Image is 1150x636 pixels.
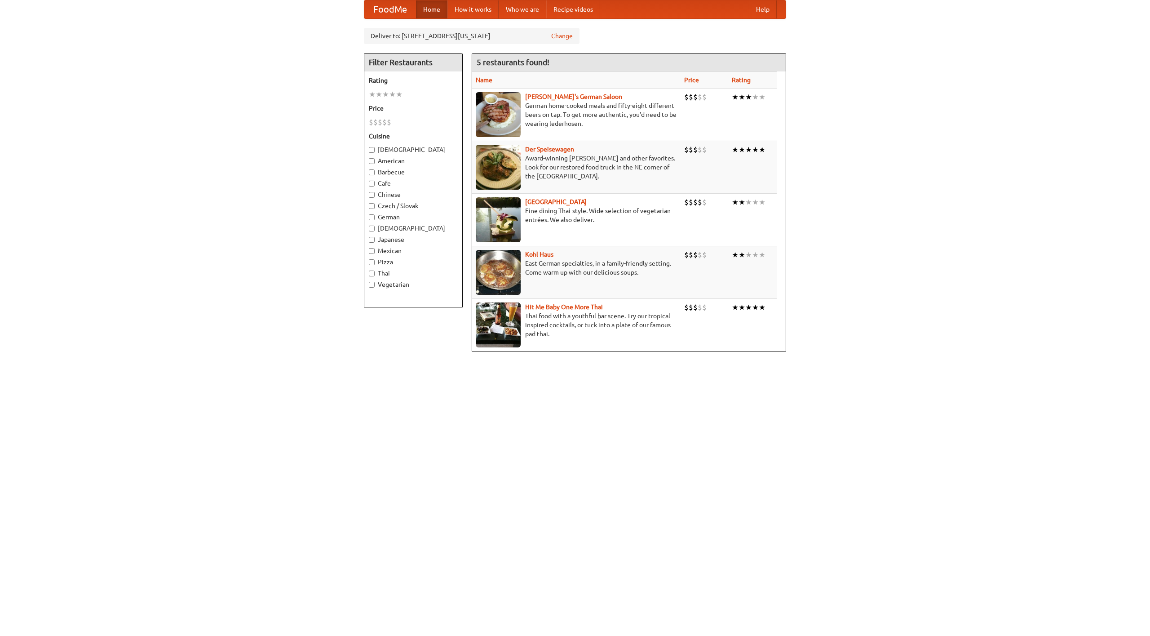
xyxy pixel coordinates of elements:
li: $ [702,250,707,260]
li: $ [698,250,702,260]
img: kohlhaus.jpg [476,250,521,295]
li: ★ [745,250,752,260]
li: $ [689,302,693,312]
img: speisewagen.jpg [476,145,521,190]
li: $ [684,197,689,207]
li: ★ [369,89,376,99]
li: ★ [745,302,752,312]
input: [DEMOGRAPHIC_DATA] [369,226,375,231]
li: $ [698,145,702,155]
li: ★ [739,250,745,260]
a: Kohl Haus [525,251,553,258]
input: Mexican [369,248,375,254]
input: Czech / Slovak [369,203,375,209]
li: $ [698,302,702,312]
li: $ [689,250,693,260]
input: Chinese [369,192,375,198]
li: ★ [752,145,759,155]
li: ★ [759,250,765,260]
li: ★ [389,89,396,99]
li: ★ [752,250,759,260]
label: Pizza [369,258,458,267]
ng-pluralize: 5 restaurants found! [477,58,549,67]
label: Chinese [369,190,458,199]
a: Recipe videos [546,0,600,18]
input: Thai [369,271,375,276]
li: ★ [739,302,745,312]
h5: Price [369,104,458,113]
li: ★ [759,92,765,102]
a: [GEOGRAPHIC_DATA] [525,198,587,205]
li: $ [698,197,702,207]
li: ★ [732,250,739,260]
label: American [369,156,458,165]
li: ★ [739,145,745,155]
img: esthers.jpg [476,92,521,137]
input: German [369,214,375,220]
li: $ [702,197,707,207]
div: Deliver to: [STREET_ADDRESS][US_STATE] [364,28,579,44]
li: ★ [752,197,759,207]
a: Hit Me Baby One More Thai [525,303,603,311]
li: $ [693,302,698,312]
a: Who we are [499,0,546,18]
li: ★ [759,145,765,155]
label: Czech / Slovak [369,201,458,210]
li: $ [689,197,693,207]
input: Vegetarian [369,282,375,288]
img: satay.jpg [476,197,521,242]
p: East German specialties, in a family-friendly setting. Come warm up with our delicious soups. [476,259,677,277]
li: ★ [382,89,389,99]
li: $ [387,117,391,127]
p: Thai food with a youthful bar scene. Try our tropical inspired cocktails, or tuck into a plate of... [476,311,677,338]
h5: Cuisine [369,132,458,141]
h4: Filter Restaurants [364,53,462,71]
label: Japanese [369,235,458,244]
label: Thai [369,269,458,278]
li: ★ [759,197,765,207]
label: [DEMOGRAPHIC_DATA] [369,145,458,154]
li: ★ [745,92,752,102]
a: Der Speisewagen [525,146,574,153]
li: $ [702,92,707,102]
li: ★ [732,302,739,312]
input: Pizza [369,259,375,265]
input: Cafe [369,181,375,187]
input: American [369,158,375,164]
li: $ [382,117,387,127]
label: Barbecue [369,168,458,177]
li: ★ [739,92,745,102]
li: $ [369,117,373,127]
li: $ [684,302,689,312]
li: $ [684,92,689,102]
li: ★ [732,197,739,207]
h5: Rating [369,76,458,85]
input: [DEMOGRAPHIC_DATA] [369,147,375,153]
li: $ [693,197,698,207]
li: ★ [752,92,759,102]
li: $ [693,145,698,155]
label: [DEMOGRAPHIC_DATA] [369,224,458,233]
a: Name [476,76,492,84]
a: Rating [732,76,751,84]
li: ★ [376,89,382,99]
li: ★ [732,92,739,102]
p: German home-cooked meals and fifty-eight different beers on tap. To get more authentic, you'd nee... [476,101,677,128]
a: How it works [447,0,499,18]
a: Home [416,0,447,18]
li: $ [684,145,689,155]
a: Change [551,31,573,40]
a: [PERSON_NAME]'s German Saloon [525,93,622,100]
a: Price [684,76,699,84]
li: $ [684,250,689,260]
li: ★ [745,197,752,207]
li: $ [689,92,693,102]
li: $ [693,250,698,260]
li: $ [702,145,707,155]
input: Japanese [369,237,375,243]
